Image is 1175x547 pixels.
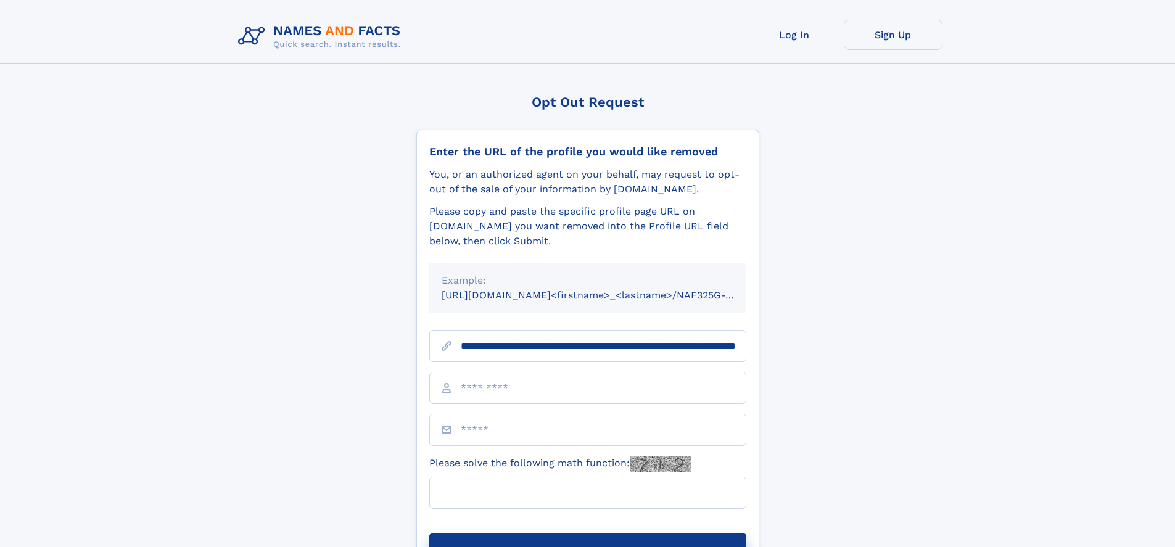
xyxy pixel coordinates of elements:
[745,20,844,50] a: Log In
[429,456,691,472] label: Please solve the following math function:
[416,94,759,110] div: Opt Out Request
[442,273,734,288] div: Example:
[429,167,746,197] div: You, or an authorized agent on your behalf, may request to opt-out of the sale of your informatio...
[429,204,746,249] div: Please copy and paste the specific profile page URL on [DOMAIN_NAME] you want removed into the Pr...
[844,20,942,50] a: Sign Up
[442,289,770,301] small: [URL][DOMAIN_NAME]<firstname>_<lastname>/NAF325G-xxxxxxxx
[233,20,411,53] img: Logo Names and Facts
[429,145,746,158] div: Enter the URL of the profile you would like removed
